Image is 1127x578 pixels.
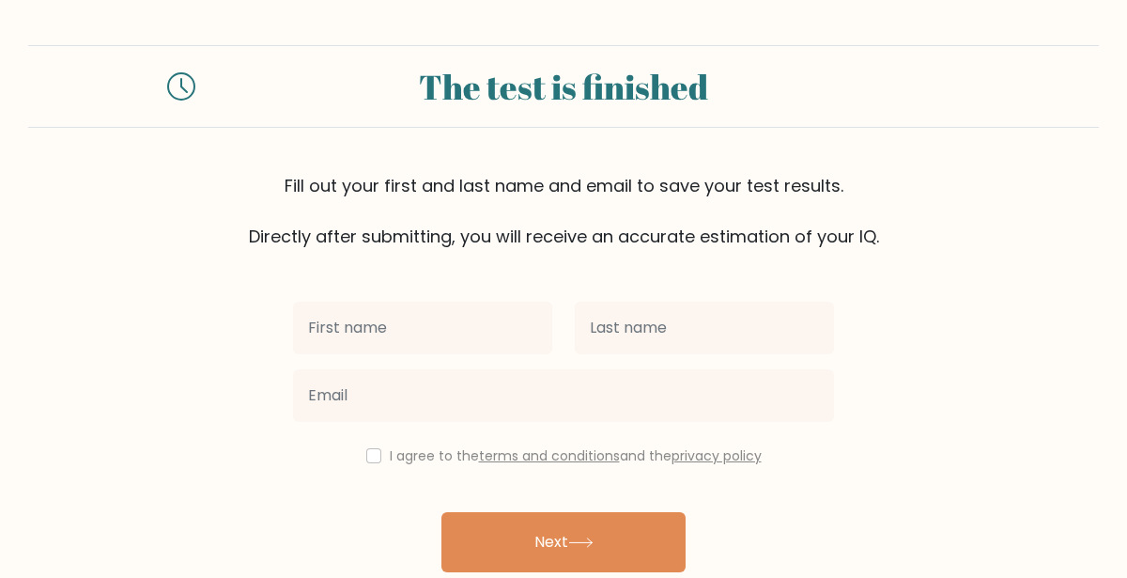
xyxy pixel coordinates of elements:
input: First name [293,302,552,354]
label: I agree to the and the [390,446,762,465]
div: Fill out your first and last name and email to save your test results. Directly after submitting,... [28,173,1099,249]
button: Next [441,512,686,572]
a: privacy policy [672,446,762,465]
div: The test is finished [218,61,909,112]
a: terms and conditions [479,446,620,465]
input: Email [293,369,834,422]
input: Last name [575,302,834,354]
